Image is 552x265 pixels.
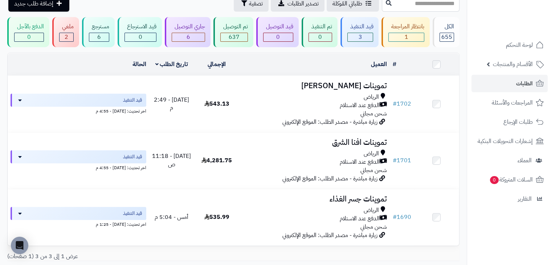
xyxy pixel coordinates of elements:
[139,33,142,41] span: 0
[263,23,293,31] div: قيد التوصيل
[282,118,377,126] span: زيارة مباشرة - مصدر الطلب: الموقع الإلكتروني
[393,156,411,165] a: #1701
[388,23,424,31] div: بانتظار المراجعة
[204,213,229,221] span: 535.99
[308,23,332,31] div: تم التنفيذ
[27,33,31,41] span: 0
[360,223,387,231] span: شحن مجاني
[59,23,74,31] div: ملغي
[282,231,377,240] span: زيارة مباشرة - مصدر الطلب: الموقع الإلكتروني
[11,220,146,228] div: اخر تحديث: [DATE] - 1:25 م
[471,75,548,92] a: الطلبات
[154,95,189,113] span: [DATE] - 2:49 م
[89,33,109,41] div: 6
[503,15,545,30] img: logo-2.png
[6,17,51,47] a: الدفع بالآجل 0
[60,33,73,41] div: 2
[471,113,548,131] a: طلبات الإرجاع
[339,17,380,47] a: قيد التنفيذ 3
[389,33,424,41] div: 1
[123,153,142,160] span: قيد التنفيذ
[11,163,146,171] div: اخر تحديث: [DATE] - 4:55 م
[492,98,533,108] span: المراجعات والأسئلة
[431,17,461,47] a: الكل655
[360,166,387,175] span: شحن مجاني
[116,17,164,47] a: قيد الاسترجاع 0
[204,99,229,108] span: 543.13
[300,17,339,47] a: تم التنفيذ 0
[393,99,397,108] span: #
[471,36,548,54] a: لوحة التحكم
[208,60,226,69] a: الإجمالي
[309,33,332,41] div: 0
[471,94,548,111] a: المراجعات والأسئلة
[471,190,548,208] a: التقارير
[201,156,232,165] span: 4,281.75
[229,33,240,41] span: 637
[506,40,533,50] span: لوحة التحكم
[493,59,533,69] span: الأقسام والمنتجات
[242,195,387,203] h3: تموينات جسر الغذاء
[14,23,44,31] div: الدفع بالآجل
[125,33,156,41] div: 0
[242,82,387,90] h3: تموينات [PERSON_NAME]
[393,213,411,221] a: #1690
[132,60,146,69] a: الحالة
[393,213,397,221] span: #
[441,33,452,41] span: 655
[439,23,454,31] div: الكل
[340,101,380,110] span: الدفع عند الاستلام
[187,33,190,41] span: 6
[503,117,533,127] span: طلبات الإرجاع
[155,60,188,69] a: تاريخ الطلب
[471,132,548,150] a: إشعارات التحويلات البنكية
[364,206,379,215] span: الرياض
[371,60,387,69] a: العميل
[518,194,532,204] span: التقارير
[2,252,233,261] div: عرض 1 إلى 3 من 3 (1 صفحات)
[172,33,205,41] div: 6
[242,138,387,147] h3: تموينات افنا الشرق
[123,210,142,217] span: قيد التنفيذ
[152,152,191,169] span: [DATE] - 11:18 ص
[347,23,373,31] div: قيد التنفيذ
[490,176,499,184] span: 0
[405,33,408,41] span: 1
[471,152,548,169] a: العملاء
[124,23,157,31] div: قيد الاسترجاع
[65,33,68,41] span: 2
[51,17,81,47] a: ملغي 2
[263,33,293,41] div: 0
[212,17,255,47] a: تم التوصيل 637
[11,107,146,114] div: اخر تحديث: [DATE] - 4:55 م
[221,33,248,41] div: 637
[393,156,397,165] span: #
[11,237,28,254] div: Open Intercom Messenger
[478,136,533,146] span: إشعارات التحويلات البنكية
[364,150,379,158] span: الرياض
[471,171,548,188] a: السلات المتروكة0
[393,60,396,69] a: #
[393,99,411,108] a: #1702
[89,23,109,31] div: مسترجع
[220,23,248,31] div: تم التوصيل
[516,78,533,89] span: الطلبات
[360,109,387,118] span: شحن مجاني
[364,93,379,101] span: الرياض
[15,33,44,41] div: 0
[163,17,212,47] a: جاري التوصيل 6
[348,33,373,41] div: 3
[172,23,205,31] div: جاري التوصيل
[255,17,300,47] a: قيد التوصيل 0
[489,175,533,185] span: السلات المتروكة
[81,17,116,47] a: مسترجع 6
[340,158,380,166] span: الدفع عند الاستلام
[380,17,431,47] a: بانتظار المراجعة 1
[282,174,377,183] span: زيارة مباشرة - مصدر الطلب: الموقع الإلكتروني
[340,215,380,223] span: الدفع عند الاستلام
[276,33,280,41] span: 0
[123,97,142,104] span: قيد التنفيذ
[358,33,362,41] span: 3
[318,33,322,41] span: 0
[155,213,188,221] span: أمس - 5:04 م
